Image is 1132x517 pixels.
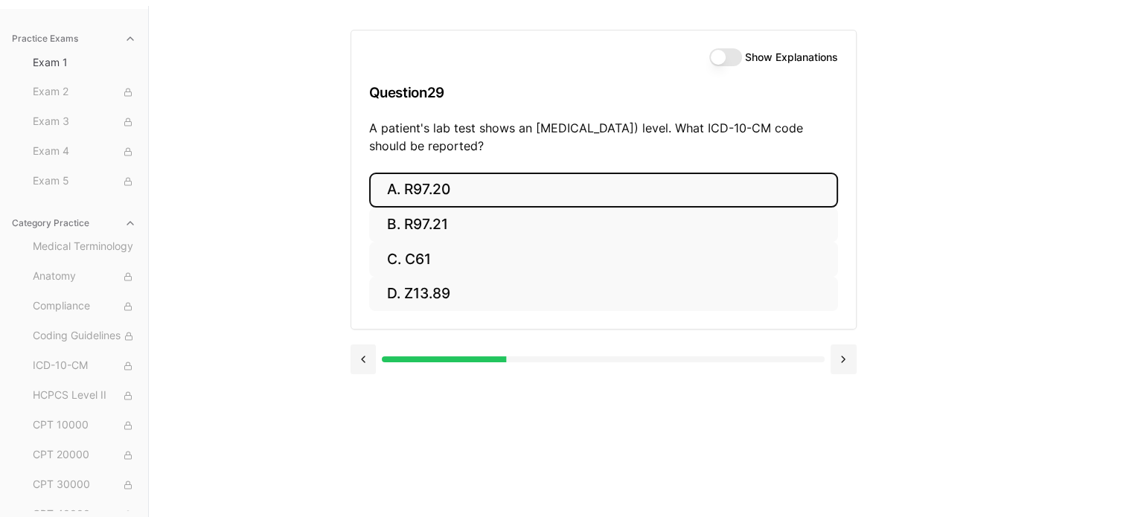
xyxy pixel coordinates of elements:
span: Exam 2 [33,84,136,100]
span: Exam 1 [33,55,136,70]
button: CPT 10000 [27,414,142,437]
span: Exam 5 [33,173,136,190]
button: Compliance [27,295,142,318]
button: C. C61 [369,242,838,277]
button: Exam 4 [27,140,142,164]
span: Exam 4 [33,144,136,160]
button: D. Z13.89 [369,277,838,312]
span: Anatomy [33,269,136,285]
button: Practice Exams [6,27,142,51]
p: A patient's lab test shows an [MEDICAL_DATA]) level. What ICD-10-CM code should be reported? [369,119,838,155]
span: Coding Guidelines [33,328,136,344]
button: HCPCS Level II [27,384,142,408]
span: Medical Terminology [33,239,136,255]
button: A. R97.20 [369,173,838,208]
span: Compliance [33,298,136,315]
button: ICD-10-CM [27,354,142,378]
button: Medical Terminology [27,235,142,259]
button: Exam 1 [27,51,142,74]
h3: Question 29 [369,71,838,115]
span: ICD-10-CM [33,358,136,374]
button: CPT 20000 [27,443,142,467]
button: Exam 5 [27,170,142,193]
span: CPT 10000 [33,417,136,434]
span: CPT 30000 [33,477,136,493]
button: CPT 30000 [27,473,142,497]
button: Coding Guidelines [27,324,142,348]
label: Show Explanations [745,52,838,62]
button: Category Practice [6,211,142,235]
button: Exam 3 [27,110,142,134]
button: Exam 2 [27,80,142,104]
button: Anatomy [27,265,142,289]
span: CPT 20000 [33,447,136,463]
button: B. R97.21 [369,208,838,243]
span: HCPCS Level II [33,388,136,404]
span: Exam 3 [33,114,136,130]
